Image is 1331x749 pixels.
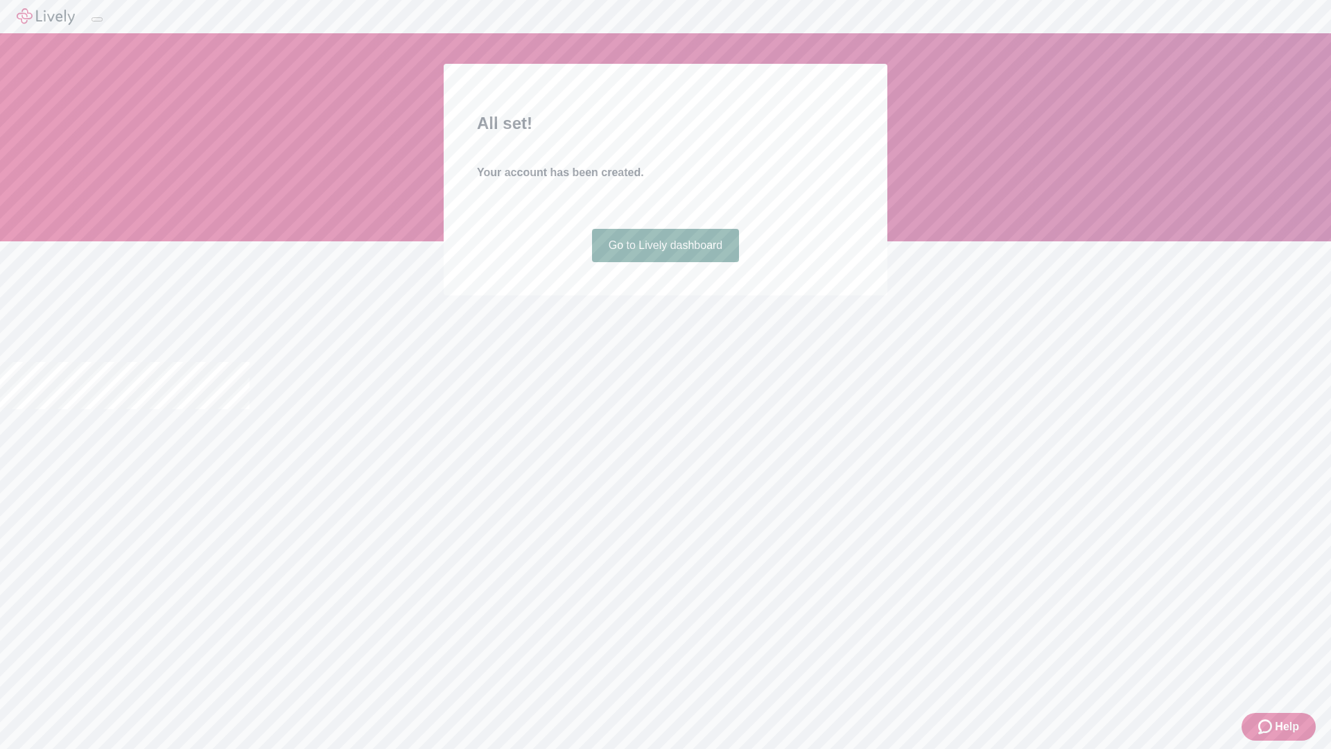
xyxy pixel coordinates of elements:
[1242,713,1316,741] button: Zendesk support iconHelp
[592,229,740,262] a: Go to Lively dashboard
[92,17,103,21] button: Log out
[17,8,75,25] img: Lively
[1258,718,1275,735] svg: Zendesk support icon
[477,111,854,136] h2: All set!
[1275,718,1299,735] span: Help
[477,164,854,181] h4: Your account has been created.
